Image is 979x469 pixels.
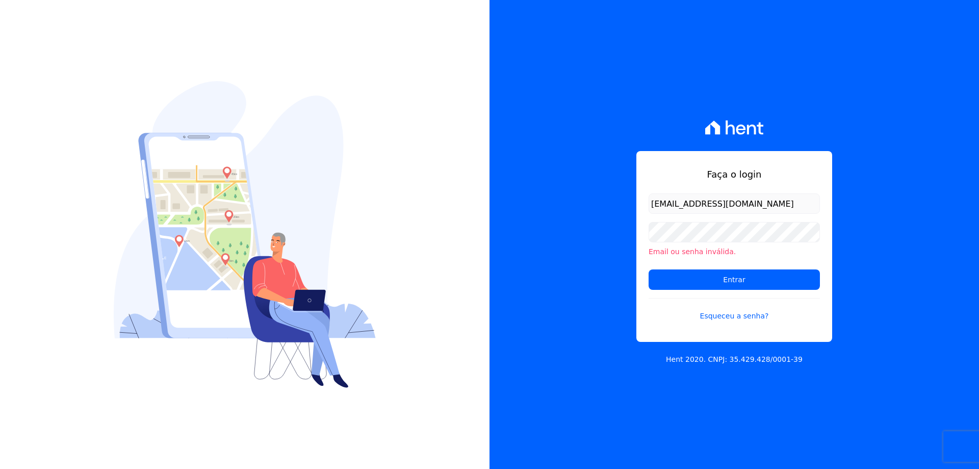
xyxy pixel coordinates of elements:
[649,246,820,257] li: Email ou senha inválida.
[649,269,820,290] input: Entrar
[649,298,820,322] a: Esqueceu a senha?
[649,193,820,214] input: Email
[114,81,376,388] img: Login
[649,167,820,181] h1: Faça o login
[666,354,803,365] p: Hent 2020. CNPJ: 35.429.428/0001-39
